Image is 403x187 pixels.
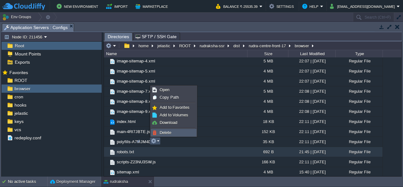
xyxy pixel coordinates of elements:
a: Add to Favorites [151,104,196,111]
button: home [138,43,150,49]
a: redeploy.conf [13,135,42,141]
div: 22:11 | [DATE] [288,137,335,147]
a: scripts-Z23NU3SW.js [116,159,157,165]
a: image-sitemap-8.xml [116,99,156,104]
img: AMDAwAAAACH5BAEAAAAALAAAAAABAAEAAAICRAEAOw== [109,119,116,126]
input: Click to enter the path [104,41,401,50]
button: browser [294,43,310,49]
img: AMDAwAAAACH5BAEAAAAALAAAAAABAAEAAAICRAEAOw== [104,96,109,106]
div: 166 KB [247,157,288,167]
button: dist [232,43,241,49]
a: cron [13,94,24,100]
button: rudra-centre-front-17 [248,43,287,49]
a: image-sitemap-5.xml [116,68,156,74]
span: Add to Favorites [160,105,190,110]
button: Node ID: 211456 [4,34,44,40]
div: 22:11 | [DATE] [288,117,335,126]
a: main-4RI7JBTE.js [116,129,151,134]
div: 692 B [247,147,288,157]
div: 35 KB [247,137,288,147]
a: ROOT [13,78,28,83]
img: AMDAwAAAACH5BAEAAAAALAAAAAABAAEAAAICRAEAOw== [104,147,109,157]
button: Settings [269,3,296,10]
a: Mount Points [14,51,42,57]
img: AMDAwAAAACH5BAEAAAAALAAAAAABAAEAAAICRAEAOw== [109,58,116,65]
button: rudraksha [104,178,128,185]
a: browser [13,86,31,91]
img: AMDAwAAAACH5BAEAAAAALAAAAAABAAEAAAICRAEAOw== [109,78,116,85]
img: AMDAwAAAACH5BAEAAAAALAAAAAABAAEAAAICRAEAOw== [104,107,109,116]
img: AMDAwAAAACH5BAEAAAAALAAAAAABAAEAAAICRAEAOw== [109,88,116,95]
div: No active tasks [8,177,47,187]
div: 5 MB [247,86,288,96]
a: Root [14,43,25,49]
button: Help [302,3,320,10]
button: ROOT [178,43,192,49]
span: Add to Volumes [160,113,188,117]
span: Exports [14,59,31,65]
button: Import [106,3,130,10]
a: keys [13,119,25,124]
img: AMDAwAAAACH5BAEAAAAALAAAAAABAAEAAAICRAEAOw== [104,137,109,147]
button: Marketplace [135,3,170,10]
div: 18 KB [247,117,288,126]
a: Favorites [8,70,29,75]
span: Copy Path [160,95,179,100]
div: Type [336,50,383,57]
button: rudraksha-ssr [199,43,226,49]
span: robots.txt [116,149,135,155]
img: AMDAwAAAACH5BAEAAAAALAAAAAABAAEAAAICRAEAOw== [109,149,116,156]
div: Regular File [335,96,383,106]
div: Last Modified [289,50,335,57]
span: SFTP / SSH Gate [135,33,177,40]
a: Delete [151,129,196,136]
div: 22:11 | [DATE] [288,127,335,137]
div: Regular File [335,117,383,126]
a: image-sitemap-4.xml [116,58,156,64]
img: AMDAwAAAACH5BAEAAAAALAAAAAABAAEAAAICRAEAOw== [104,56,109,66]
div: Regular File [335,86,383,96]
span: Directories [108,33,129,41]
img: AMDAwAAAACH5BAEAAAAALAAAAAABAAEAAAICRAEAOw== [109,139,116,146]
a: jelastic [13,110,29,116]
img: CloudJiffy [2,3,45,10]
img: AMDAwAAAACH5BAEAAAAALAAAAAABAAEAAAICRAEAOw== [109,159,116,166]
a: sitemap.xml [116,169,140,175]
span: Download [160,120,177,125]
div: 22:08 | [DATE] [288,96,335,106]
div: 4 MB [247,66,288,76]
div: 4 MB [247,96,288,106]
span: Application Servers : Configs [4,24,68,32]
div: Regular File [335,157,383,167]
img: AMDAwAAAACH5BAEAAAAALAAAAAABAAEAAAICRAEAOw== [104,86,109,96]
a: image-sitemap-6.xml [116,79,156,84]
div: Regular File [335,137,383,147]
button: Env Groups [2,13,33,21]
a: image-sitemap-7.xml [116,89,156,94]
a: hooks [13,102,27,108]
img: AMDAwAAAACH5BAEAAAAALAAAAAABAAEAAAICRAEAOw== [104,127,109,137]
a: Open [151,86,196,93]
span: Delete [160,130,171,135]
div: Name [105,50,247,57]
div: Regular File [335,56,383,66]
img: AMDAwAAAACH5BAEAAAAALAAAAAABAAEAAAICRAEAOw== [104,66,109,76]
div: 22:07 | [DATE] [288,56,335,66]
div: Regular File [335,127,383,137]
